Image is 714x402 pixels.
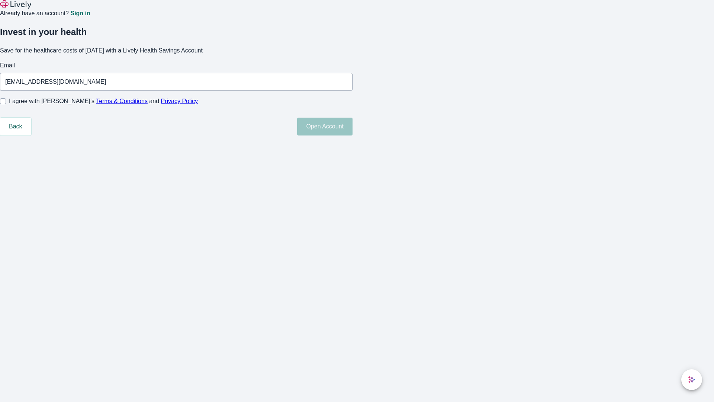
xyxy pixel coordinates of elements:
a: Sign in [70,10,90,16]
span: I agree with [PERSON_NAME]’s and [9,97,198,106]
a: Terms & Conditions [96,98,148,104]
a: Privacy Policy [161,98,198,104]
button: chat [681,369,702,390]
svg: Lively AI Assistant [688,376,695,383]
